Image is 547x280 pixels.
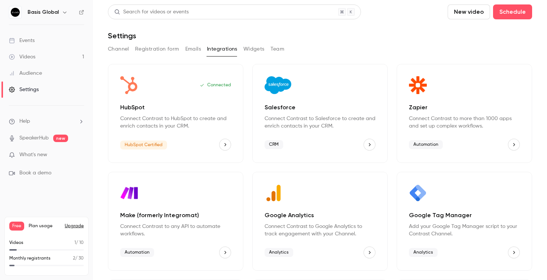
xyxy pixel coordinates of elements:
span: 2 [73,256,75,261]
span: Automation [120,248,154,257]
span: Plan usage [29,223,60,229]
h1: Settings [108,31,136,40]
button: Upgrade [65,223,84,229]
span: Help [19,118,30,125]
span: Automation [409,140,443,149]
p: Connected [200,82,231,88]
p: Connect Contrast to any API to automate workflows. [120,223,231,238]
span: What's new [19,151,47,159]
button: Make (formerly Integromat) [219,247,231,258]
p: Zapier [409,103,520,112]
button: Registration form [135,43,179,55]
p: Add your Google Tag Manager script to your Contrast Channel. [409,223,520,238]
button: New video [448,4,490,19]
button: Google Tag Manager [508,247,520,258]
p: Salesforce [265,103,375,112]
span: new [53,135,68,142]
p: Make (formerly Integromat) [120,211,231,220]
p: Connect Contrast to more than 1000 apps and set up complex workflows. [409,115,520,130]
iframe: Noticeable Trigger [75,152,84,158]
div: Zapier [397,64,532,163]
div: HubSpot [108,64,243,163]
p: Google Tag Manager [409,211,520,220]
h6: Basis Global [28,9,59,16]
span: 1 [74,241,76,245]
div: Audience [9,70,42,77]
p: Google Analytics [265,211,375,220]
p: Videos [9,239,23,246]
button: Salesforce [364,139,375,151]
p: HubSpot [120,103,231,112]
div: Events [9,37,35,44]
p: Connect Contrast to Google Analytics to track engagement with your Channel. [265,223,375,238]
button: Schedule [493,4,532,19]
p: / 30 [73,255,84,262]
div: Videos [9,53,35,61]
button: Integrations [207,43,237,55]
div: Salesforce [252,64,388,163]
div: Google Tag Manager [397,172,532,271]
div: Search for videos or events [114,8,189,16]
div: Google Analytics [252,172,388,271]
li: help-dropdown-opener [9,118,84,125]
button: Emails [185,43,201,55]
span: Book a demo [19,169,51,177]
span: Free [9,222,24,231]
p: Connect Contrast to HubSpot to create and enrich contacts in your CRM. [120,115,231,130]
span: Analytics [265,248,293,257]
button: Google Analytics [364,247,375,258]
button: Team [271,43,285,55]
div: Settings [9,86,39,93]
button: Channel [108,43,129,55]
img: Basis Global [9,6,21,18]
p: / 10 [74,239,84,246]
span: CRM [265,140,283,149]
span: HubSpot Certified [120,141,167,149]
button: HubSpot [219,139,231,151]
button: Zapier [508,139,520,151]
p: Connect Contrast to Salesforce to create and enrich contacts in your CRM. [265,115,375,130]
a: SpeakerHub [19,134,49,142]
button: Widgets [243,43,265,55]
span: Analytics [409,248,438,257]
div: Make (formerly Integromat) [108,172,243,271]
p: Monthly registrants [9,255,51,262]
